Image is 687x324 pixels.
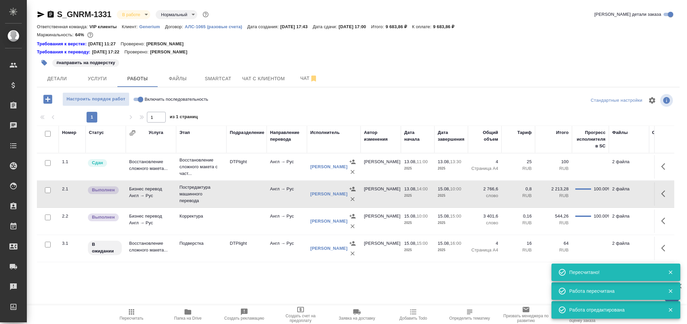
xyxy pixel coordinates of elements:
[159,12,189,17] button: Нормальный
[37,24,90,29] p: Ответственная команда:
[612,129,628,136] div: Файлы
[293,74,325,83] span: Чат
[594,213,605,220] div: 100.00%
[450,159,461,164] p: 13:30
[57,10,111,19] a: S_GNRM-1331
[267,210,307,233] td: Англ → Рус
[92,241,118,254] p: В ожидании
[87,240,122,256] div: Исполнитель назначен, приступать к работе пока рано
[556,129,569,136] div: Итого
[417,186,428,191] p: 14:00
[404,192,431,199] p: 2025
[87,213,122,222] div: Исполнитель завершил работу
[62,240,82,247] div: 3.1
[594,11,661,18] span: [PERSON_NAME] детали заказа
[657,240,673,256] button: Здесь прячутся важные кнопки
[471,129,498,143] div: Общий объем
[538,186,569,192] p: 2 213,28
[538,158,569,165] p: 100
[310,191,348,196] a: [PERSON_NAME]
[150,49,192,55] p: [PERSON_NAME]
[202,75,234,83] span: Smartcat
[348,194,358,204] button: Удалить
[652,158,686,165] p: 4
[267,155,307,179] td: Англ → Рус
[129,130,136,136] button: Сгруппировать
[126,155,176,179] td: Восстановление сложного макета...
[612,240,646,247] p: 2 файла
[361,182,401,206] td: [PERSON_NAME]
[471,247,498,253] p: Страница А4
[90,24,122,29] p: VIP клиенты
[404,247,431,253] p: 2025
[267,237,307,260] td: Англ → Рус
[386,24,412,29] p: 9 683,86 ₽
[41,75,73,83] span: Детали
[37,32,75,37] p: Маржинальность:
[505,186,532,192] p: 0,8
[126,182,176,206] td: Бизнес перевод Англ → Рус
[471,165,498,172] p: Страница А4
[62,92,129,106] button: Настроить порядок работ
[75,32,86,37] p: 64%
[569,269,658,276] div: Пересчитано!
[652,186,686,192] p: 2 766,6
[52,59,120,65] span: направить на подверстку
[438,214,450,219] p: 15.08,
[449,316,490,321] span: Определить тематику
[62,213,82,220] div: 2.2
[652,240,686,247] p: 4
[505,220,532,226] p: RUB
[156,10,197,19] div: В работе
[361,210,401,233] td: [PERSON_NAME]
[505,158,532,165] p: 25
[517,129,532,136] div: Тариф
[170,113,198,123] span: из 1 страниц
[139,24,165,29] a: Generium
[37,41,88,47] div: Нажми, чтобы открыть папку с инструкцией
[657,158,673,175] button: Здесь прячутся важные кнопки
[120,316,144,321] span: Пересчитать
[652,213,686,220] p: 3 401,6
[412,24,433,29] p: К оплате:
[126,237,176,260] td: Восстановление сложного макета...
[37,55,52,70] button: Добавить тэг
[404,129,431,143] div: Дата начала
[92,49,124,55] p: [DATE] 17:22
[103,305,160,324] button: Пересчитать
[538,220,569,226] p: RUB
[87,158,122,168] div: Менеджер проверил работу исполнителя, передает ее на следующий этап
[471,158,498,165] p: 4
[37,49,92,55] a: Требования к переводу:
[88,41,121,47] p: [DATE] 11:27
[247,24,280,29] p: Дата создания:
[417,214,428,219] p: 10:00
[56,59,115,66] p: #направить на подверстку
[438,165,465,172] p: 2025
[348,221,358,231] button: Удалить
[179,240,223,247] p: Подверстка
[310,246,348,251] a: [PERSON_NAME]
[652,247,686,253] p: Страница А4
[404,220,431,226] p: 2025
[216,305,272,324] button: Создать рекламацию
[124,49,150,55] p: Проверено:
[438,186,450,191] p: 15.08,
[267,182,307,206] td: Англ → Рус
[364,129,398,143] div: Автор изменения
[433,24,460,29] p: 9 683,86 ₽
[471,213,498,220] p: 3 401,6
[126,210,176,233] td: Бизнес перевод Англ → Рус
[62,186,82,192] div: 2.1
[400,316,427,321] span: Добавить Todo
[404,159,417,164] p: 13.08,
[201,10,210,19] button: Доп статусы указывают на важность/срочность заказа
[450,241,461,246] p: 16:00
[450,186,461,191] p: 10:00
[276,314,325,323] span: Создать счет на предоплату
[538,247,569,253] p: RUB
[47,10,55,18] button: Скопировать ссылку
[89,129,104,136] div: Статус
[179,129,190,136] div: Этап
[589,95,644,106] div: split button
